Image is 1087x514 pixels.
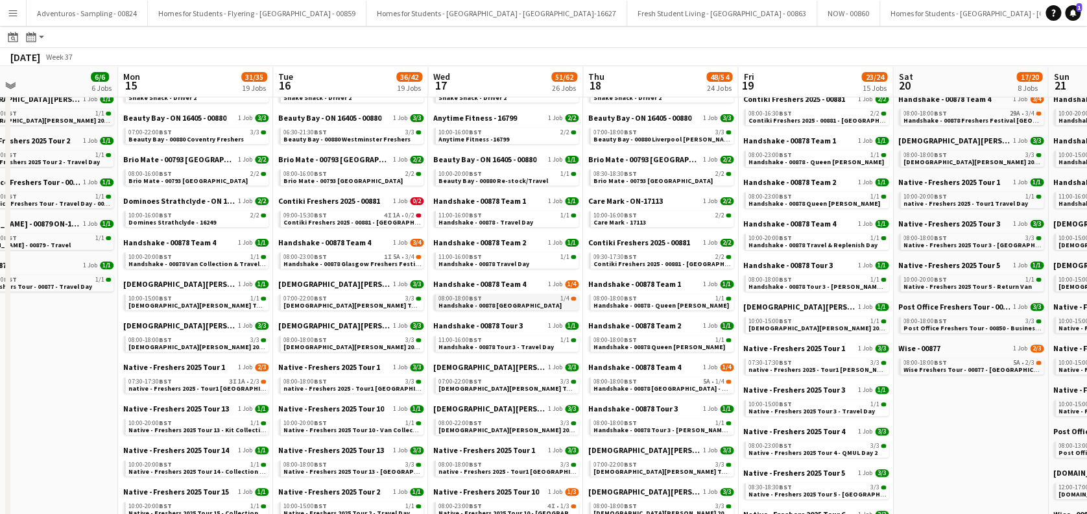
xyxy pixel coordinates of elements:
[366,1,627,26] button: Homes for Students - [GEOGRAPHIC_DATA] - [GEOGRAPHIC_DATA]-16627
[123,196,269,206] a: Dominoes Strathclyde - ON 162491 Job2/2
[548,114,562,122] span: 1 Job
[384,212,392,219] span: 4I
[748,234,886,249] a: 10:00-20:00BST1/1Handshake - 00878 Travel & Replenish Day
[748,199,880,208] span: Handshake - 00878 Queen Marys
[433,196,579,238] div: Handshake - 00878 Team 11 Job1/111:00-16:00BST1/1Handshake - 00878 - Travel Day
[817,1,880,26] button: NOW - 00860
[898,219,1044,228] a: Native - Freshers 2025 Tour 31 Job3/3
[715,212,724,219] span: 2/2
[779,234,792,242] span: BST
[283,212,421,219] div: •
[123,113,269,154] div: Beauty Bay - ON 16405 - 008801 Job3/307:00-22:00BST3/3Beauty Bay - 00880 Coventry Freshers
[283,260,424,268] span: Handshake - 00878 Glasgow Freshers Festival
[283,252,421,267] a: 08:00-23:00BST1I5A•3/4Handshake - 00878 Glasgow Freshers Festival
[95,110,104,117] span: 1/1
[250,171,259,177] span: 2/2
[393,114,407,122] span: 1 Job
[314,252,327,261] span: BST
[433,238,579,247] a: Handshake - 00878 Team 21 Job1/1
[903,234,1041,249] a: 08:00-18:00BST3/3Native - Freshers 2025 Tour 3 - [GEOGRAPHIC_DATA]
[903,116,1082,125] span: Handshake - 00878 Freshers Festival London
[128,93,197,102] span: Shake Shack - Driver 2
[278,113,381,123] span: Beauty Bay - ON 16405 - 00880
[438,129,482,136] span: 10:00-16:00
[588,154,734,164] a: Brio Mate - 00793 [GEOGRAPHIC_DATA]1 Job2/2
[438,135,509,143] span: Anytime Fitness -16799
[898,136,1044,177] div: [DEMOGRAPHIC_DATA][PERSON_NAME] 2025 Tour 2 - 008481 Job3/308:00-18:00BST3/3[DEMOGRAPHIC_DATA][PE...
[278,238,424,247] a: Handshake - 00878 Team 41 Job3/4
[548,239,562,247] span: 1 Job
[1065,5,1081,21] a: 1
[875,137,889,145] span: 1/1
[743,219,889,228] a: Handshake - 00878 Team 41 Job1/1
[903,193,947,200] span: 10:00-20:00
[123,238,269,247] a: Handshake - 00878 Team 41 Job1/1
[1010,110,1020,117] span: 29A
[743,219,836,228] span: Handshake - 00878 Team 4
[433,196,526,206] span: Handshake - 00878 Team 1
[560,254,569,260] span: 1/1
[100,95,113,103] span: 1/1
[123,113,226,123] span: Beauty Bay - ON 16405 - 00880
[627,1,817,26] button: Fresh Student Living - [GEOGRAPHIC_DATA] - 00863
[1030,137,1044,145] span: 3/3
[433,113,517,123] span: Anytime Fitness - 16799
[898,94,1044,104] a: Handshake - 00878 Team 41 Job3/4
[405,254,414,260] span: 3/4
[748,158,884,166] span: Handshake - 00878 - Queen Marys
[624,252,637,261] span: BST
[715,171,724,177] span: 2/2
[748,235,792,241] span: 10:00-20:00
[898,94,1044,136] div: Handshake - 00878 Team 41 Job3/408:00-18:00BST29A•3/4Handshake - 00878 Freshers Festival [GEOGRAP...
[410,239,424,247] span: 3/4
[858,220,872,228] span: 1 Job
[748,152,792,158] span: 08:00-23:00
[1025,110,1034,117] span: 3/4
[128,218,216,226] span: Domines Strathclyde - 16249
[469,211,482,219] span: BST
[469,252,482,261] span: BST
[903,235,947,241] span: 08:00-18:00
[314,128,327,136] span: BST
[384,254,392,260] span: 1I
[903,241,1062,249] span: Native - Freshers 2025 Tour 3 - University of York
[128,254,172,260] span: 10:00-20:00
[593,128,731,143] a: 07:00-18:00BST3/3Beauty Bay - 00880 Liverpool [PERSON_NAME] Freshers
[438,171,482,177] span: 10:00-20:00
[870,193,879,200] span: 1/1
[159,169,172,178] span: BST
[858,95,872,103] span: 1 Job
[95,152,104,158] span: 1/1
[743,94,845,104] span: Contiki Freshers 2025 - 00881
[720,156,734,164] span: 2/2
[283,218,579,226] span: Contiki Freshers 2025 - 00881 - Anglia Ruskin University - Cambridge
[4,234,17,242] span: BST
[159,211,172,219] span: BST
[255,156,269,164] span: 2/2
[438,260,529,268] span: Handshake - 00878 Travel Day
[255,197,269,205] span: 2/2
[588,238,690,247] span: Contiki Freshers 2025 - 00881
[588,238,734,279] div: Contiki Freshers 2025 - 008811 Job2/209:30-17:30BST2/2Contiki Freshers 2025 - 00881 - [GEOGRAPHIC...
[128,177,248,185] span: Brio Mate - 00793 Birmingham
[27,1,148,26] button: Adventuros - Sampling - 00824
[283,212,327,219] span: 09:00-15:30
[703,239,717,247] span: 1 Job
[128,169,266,184] a: 08:00-16:00BST2/2Brio Mate - 00793 [GEOGRAPHIC_DATA]
[748,193,792,200] span: 08:00-23:00
[250,254,259,260] span: 1/1
[1013,178,1027,186] span: 1 Job
[858,178,872,186] span: 1 Job
[100,137,113,145] span: 1/1
[128,171,172,177] span: 08:00-16:00
[433,154,536,164] span: Beauty Bay - ON 16405 - 00880
[593,93,662,102] span: Shake Shack - Driver 2
[1025,235,1034,241] span: 3/3
[128,252,266,267] a: 10:00-20:00BST1/1Handshake - 00878 Van Collection & Travel Day
[469,169,482,178] span: BST
[283,128,421,143] a: 06:30-21:30BST3/3Beauty Bay - 00880 Westminster Freshers
[565,156,579,164] span: 1/1
[314,211,327,219] span: BST
[393,212,400,219] span: 1A
[410,156,424,164] span: 2/2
